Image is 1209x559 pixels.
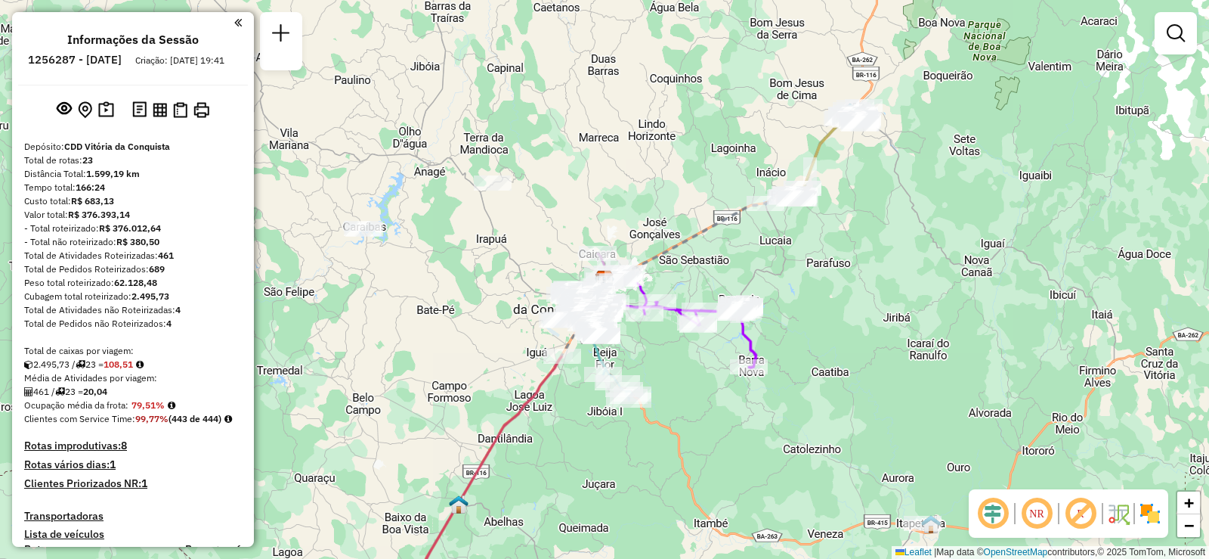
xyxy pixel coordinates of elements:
h4: Transportadoras [24,510,242,523]
span: Clientes com Service Time: [24,413,135,424]
strong: R$ 380,50 [116,236,159,247]
div: Distância Total: [24,167,242,181]
div: Total de Pedidos não Roteirizados: [24,317,242,331]
h4: Lista de veículos [24,528,242,541]
div: Atividade não roteirizada - 61.664.781 ISNEI AVELAR DOS SANTOS [474,175,512,191]
div: Peso total roteirizado: [24,276,242,290]
div: Tempo total: [24,181,242,194]
strong: 2.495,73 [131,290,169,302]
div: Depósito: [24,140,242,154]
img: PA Simulação Veredinha [449,495,468,514]
strong: 62.128,48 [114,277,157,288]
img: Fluxo de ruas [1106,502,1130,526]
strong: 4 [175,304,181,315]
span: + [1184,493,1194,512]
button: Logs desbloquear sessão [129,98,150,122]
button: Visualizar Romaneio [170,99,190,121]
span: Ocultar NR [1019,495,1055,532]
em: Rotas cross docking consideradas [224,415,232,424]
strong: 166:24 [76,182,105,193]
div: Total de Pedidos Roteirizados: [24,262,242,276]
button: Imprimir Rotas [190,99,212,121]
img: CDD Vitória da Conquista [595,270,614,290]
strong: 1 [141,477,147,490]
strong: 1.599,19 km [86,168,140,179]
img: PA - Poções [840,102,860,122]
div: Total de Atividades Roteirizadas: [24,249,242,262]
div: Valor total: [24,208,242,222]
a: Leaflet [895,547,932,557]
span: Ocupação média da frota: [24,399,128,411]
strong: 4 [166,318,172,329]
i: Cubagem total roteirizado [24,360,33,369]
div: Total de rotas: [24,154,242,167]
strong: 79,51% [131,399,165,411]
div: Total de caixas por viagem: [24,344,242,358]
a: Nova sessão e pesquisa [266,18,296,52]
button: Painel de Sugestão [95,98,117,122]
em: Média calculada utilizando a maior ocupação (%Peso ou %Cubagem) de cada rota da sessão. Rotas cro... [168,401,175,410]
div: Atividade não roteirizada - JOSENILDA PEREIRA SA [904,516,942,531]
h4: Recargas: 6 [185,543,242,556]
div: 2.495,73 / 23 = [24,358,242,371]
a: OpenStreetMap [984,547,1048,557]
span: − [1184,516,1194,535]
i: Total de Atividades [24,387,33,396]
div: Criação: [DATE] 19:41 [129,54,230,67]
h4: Informações da Sessão [67,33,199,47]
strong: 1 [110,458,116,471]
span: Ocultar deslocamento [975,495,1011,532]
strong: (443 de 444) [169,413,221,424]
h4: Rotas improdutivas: [24,439,242,452]
a: Exibir filtros [1161,18,1191,48]
i: Total de rotas [76,360,85,369]
strong: 108,51 [104,359,133,370]
h6: 1256287 - [DATE] [28,53,122,67]
i: Total de rotas [55,387,65,396]
h4: Rotas vários dias: [24,458,242,471]
a: Clique aqui para minimizar o painel [234,14,242,31]
a: Zoom in [1177,492,1200,514]
div: Custo total: [24,194,242,208]
span: Exibir rótulo [1062,495,1099,532]
i: Meta Caixas/viagem: 176,52 Diferença: -68,01 [136,360,144,369]
div: 461 / 23 = [24,385,242,399]
div: Média de Atividades por viagem: [24,371,242,385]
strong: 8 [121,439,127,452]
h4: Clientes Priorizados NR: [24,477,242,490]
button: Visualizar relatório de Roteirização [150,99,170,120]
div: Atividade não roteirizada - MG BATIDAS [345,222,383,237]
a: Rotas [24,543,52,556]
div: - Total roteirizado: [24,222,242,235]
strong: 20,04 [83,386,107,397]
strong: 461 [158,250,174,261]
img: Exibir/Ocultar setores [1138,502,1162,526]
div: - Total não roteirizado: [24,235,242,249]
a: Zoom out [1177,514,1200,537]
span: | [934,547,936,557]
img: PA - Itapetinga [921,514,941,534]
strong: R$ 376.393,14 [68,209,130,220]
div: Map data © contributors,© 2025 TomTom, Microsoft [892,546,1209,559]
strong: R$ 683,13 [71,195,114,207]
button: Centralizar mapa no depósito ou ponto de apoio [75,98,95,122]
strong: CDD Vitória da Conquista [64,141,170,152]
strong: 99,77% [135,413,169,424]
strong: R$ 376.012,64 [99,222,161,234]
div: Cubagem total roteirizado: [24,290,242,303]
button: Exibir sessão original [54,98,75,122]
div: Atividade não roteirizada - JURACI SILVA COSTA [344,221,382,236]
strong: 689 [149,263,165,275]
strong: 23 [82,154,93,166]
div: Total de Atividades não Roteirizadas: [24,303,242,317]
